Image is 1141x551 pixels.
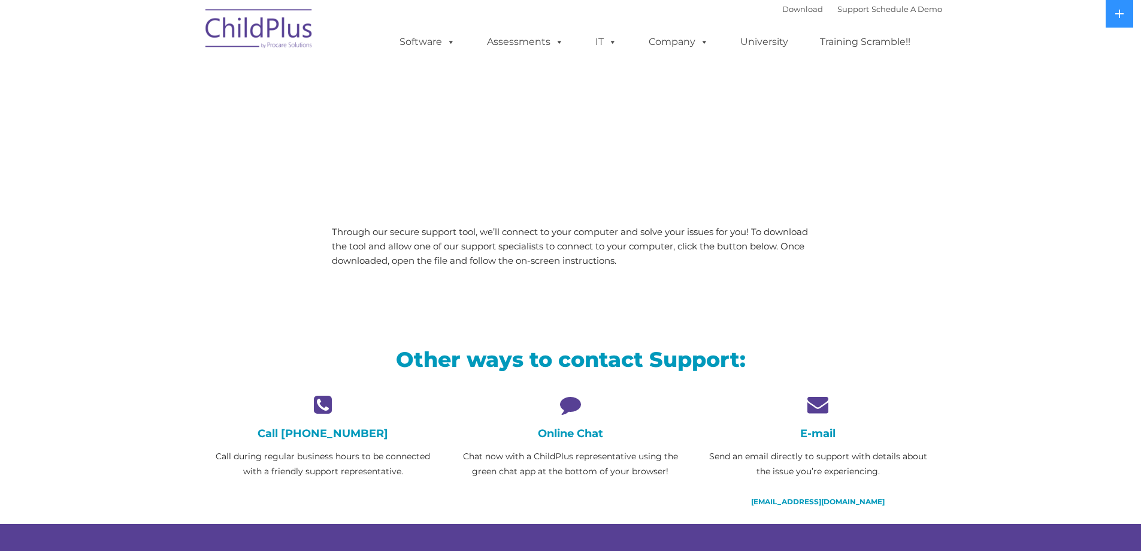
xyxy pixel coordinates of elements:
[208,86,656,123] span: LiveSupport with SplashTop
[782,4,823,14] a: Download
[703,449,933,479] p: Send an email directly to support with details about the issue you’re experiencing.
[782,4,942,14] font: |
[332,225,809,268] p: Through our secure support tool, we’ll connect to your computer and solve your issues for you! To...
[456,427,685,440] h4: Online Chat
[808,30,922,54] a: Training Scramble!!
[208,346,933,373] h2: Other ways to contact Support:
[388,30,467,54] a: Software
[871,4,942,14] a: Schedule A Demo
[475,30,576,54] a: Assessments
[837,4,869,14] a: Support
[208,449,438,479] p: Call during regular business hours to be connected with a friendly support representative.
[456,449,685,479] p: Chat now with a ChildPlus representative using the green chat app at the bottom of your browser!
[199,1,319,61] img: ChildPlus by Procare Solutions
[751,497,885,506] a: [EMAIL_ADDRESS][DOMAIN_NAME]
[208,427,438,440] h4: Call [PHONE_NUMBER]
[637,30,721,54] a: Company
[728,30,800,54] a: University
[703,427,933,440] h4: E-mail
[583,30,629,54] a: IT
